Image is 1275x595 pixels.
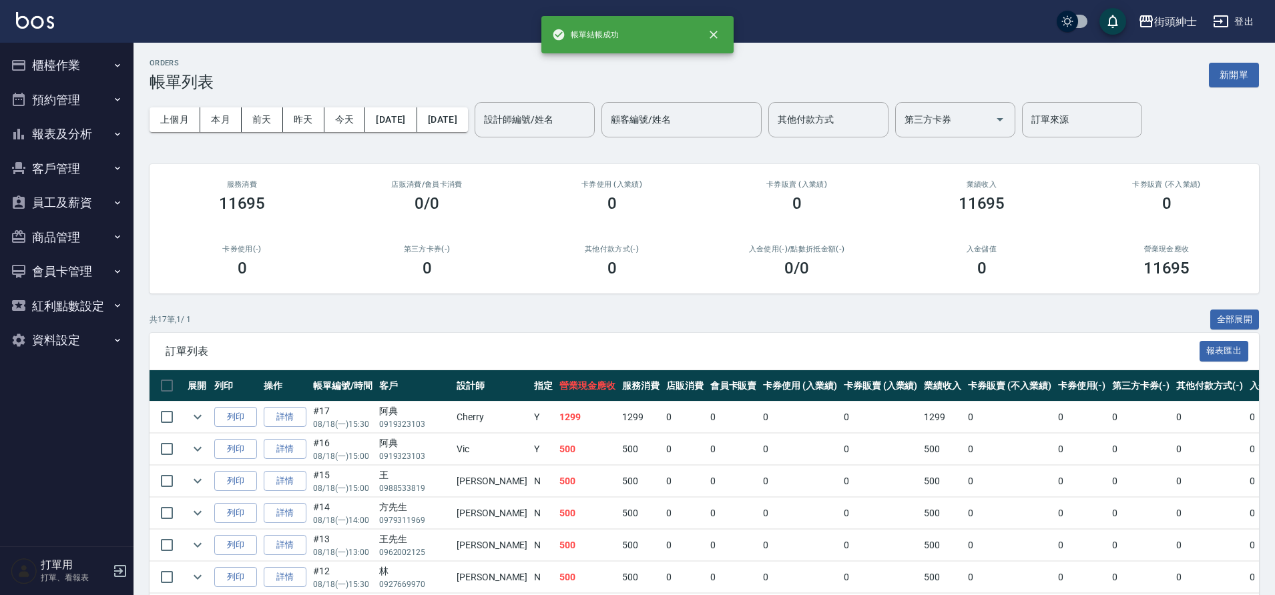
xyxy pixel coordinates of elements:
[150,59,214,67] h2: ORDERS
[921,498,965,529] td: 500
[1162,194,1172,213] h3: 0
[313,450,372,462] p: 08/18 (一) 15:00
[607,259,617,277] h3: 0
[1173,498,1246,529] td: 0
[965,370,1054,402] th: 卡券販賣 (不入業績)
[379,578,450,590] p: 0927669970
[1200,344,1249,357] a: 報表匯出
[379,436,450,450] div: 阿典
[1055,370,1109,402] th: 卡券使用(-)
[1055,530,1109,561] td: 0
[760,498,840,529] td: 0
[760,562,840,593] td: 0
[792,194,802,213] h3: 0
[977,259,987,277] h3: 0
[840,498,921,529] td: 0
[619,498,663,529] td: 500
[379,546,450,558] p: 0962002125
[41,572,109,584] p: 打單、看報表
[707,370,760,402] th: 會員卡販賣
[720,180,873,189] h2: 卡券販賣 (入業績)
[238,259,247,277] h3: 0
[5,254,128,289] button: 會員卡管理
[905,245,1058,253] h2: 入金儲值
[350,180,503,189] h2: 店販消費 /會員卡消費
[264,503,306,524] a: 詳情
[707,498,760,529] td: 0
[663,466,707,497] td: 0
[921,562,965,593] td: 500
[840,434,921,465] td: 0
[760,466,840,497] td: 0
[707,562,760,593] td: 0
[188,567,208,587] button: expand row
[1173,562,1246,593] td: 0
[1109,402,1173,433] td: 0
[264,407,306,428] a: 詳情
[707,530,760,561] td: 0
[556,370,619,402] th: 營業現金應收
[1143,259,1190,277] h3: 11695
[214,471,257,492] button: 列印
[1055,434,1109,465] td: 0
[965,466,1054,497] td: 0
[1173,402,1246,433] td: 0
[365,107,417,132] button: [DATE]
[219,194,266,213] h3: 11695
[379,468,450,482] div: 王
[350,245,503,253] h2: 第三方卡券(-)
[720,245,873,253] h2: 入金使用(-) /點數折抵金額(-)
[552,28,619,41] span: 帳單結帳成功
[310,370,376,402] th: 帳單編號/時間
[188,503,208,523] button: expand row
[16,12,54,29] img: Logo
[921,434,965,465] td: 500
[1055,402,1109,433] td: 0
[760,530,840,561] td: 0
[965,530,1054,561] td: 0
[150,107,200,132] button: 上個月
[556,562,619,593] td: 500
[535,245,688,253] h2: 其他付款方式(-)
[1109,466,1173,497] td: 0
[619,562,663,593] td: 500
[699,20,728,49] button: close
[1090,180,1243,189] h2: 卡券販賣 (不入業績)
[324,107,366,132] button: 今天
[379,514,450,526] p: 0979311969
[1173,530,1246,561] td: 0
[619,530,663,561] td: 500
[663,562,707,593] td: 0
[663,498,707,529] td: 0
[707,466,760,497] td: 0
[556,530,619,561] td: 500
[531,562,556,593] td: N
[376,370,453,402] th: 客戶
[453,530,531,561] td: [PERSON_NAME]
[214,567,257,588] button: 列印
[1109,370,1173,402] th: 第三方卡券(-)
[760,402,840,433] td: 0
[5,185,128,220] button: 員工及薪資
[1055,562,1109,593] td: 0
[5,151,128,186] button: 客戶管理
[840,370,921,402] th: 卡券販賣 (入業績)
[41,558,109,572] h5: 打單用
[556,498,619,529] td: 500
[188,471,208,491] button: expand row
[1109,434,1173,465] td: 0
[1055,498,1109,529] td: 0
[211,370,260,402] th: 列印
[379,404,450,418] div: 阿典
[453,370,531,402] th: 設計師
[959,194,1005,213] h3: 11695
[556,402,619,433] td: 1299
[379,450,450,462] p: 0919323103
[707,402,760,433] td: 0
[921,370,965,402] th: 業績收入
[784,259,809,277] h3: 0 /0
[5,117,128,151] button: 報表及分析
[313,418,372,430] p: 08/18 (一) 15:30
[379,532,450,546] div: 王先生
[707,434,760,465] td: 0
